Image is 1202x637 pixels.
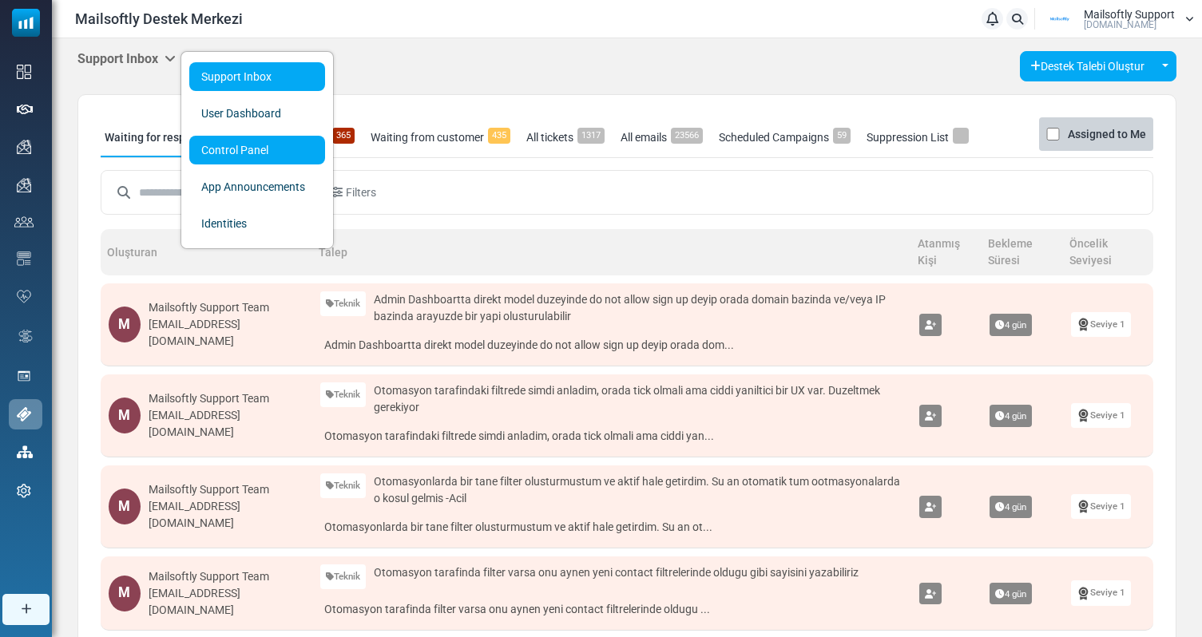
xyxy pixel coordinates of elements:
[109,489,141,524] div: M
[17,369,31,383] img: landing_pages.svg
[149,481,305,498] div: Mailsoftly Support Team
[374,291,903,325] span: Admin Dashboartta direkt model duzeyinde do not allow sign up deyip orada domain bazinda ve/veya ...
[1040,7,1080,31] img: User Logo
[189,62,325,91] a: Support Inbox
[17,65,31,79] img: dashboard-icon.svg
[320,473,366,498] a: Teknik
[149,585,305,619] div: [EMAIL_ADDRESS][DOMAIN_NAME]
[1063,229,1153,275] th: Öncelik Seviyesi
[149,316,305,350] div: [EMAIL_ADDRESS][DOMAIN_NAME]
[982,229,1064,275] th: Bekleme Süresi
[17,327,34,346] img: workflow.svg
[12,9,40,37] img: mailsoftly_icon_blue_white.svg
[911,229,982,275] th: Atanmış Kişi
[149,390,305,407] div: Mailsoftly Support Team
[320,382,366,407] a: Teknik
[189,172,325,201] a: App Announcements
[332,128,355,144] span: 365
[990,405,1032,427] span: 4 gün
[715,117,855,157] a: Scheduled Campaigns59
[189,209,325,238] a: Identities
[149,568,305,585] div: Mailsoftly Support Team
[312,229,910,275] th: Talep
[671,128,703,144] span: 23566
[149,299,305,316] div: Mailsoftly Support Team
[101,229,312,275] th: Oluşturan
[1071,580,1131,605] a: Seviye 1
[77,51,176,66] h5: Support Inbox
[1071,403,1131,428] a: Seviye 1
[320,291,366,316] a: Teknik
[17,407,31,421] img: support-icon-active.svg
[522,117,609,157] a: All tickets1317
[1084,9,1175,20] span: Mailsoftly Support
[990,496,1032,518] span: 4 gün
[1071,312,1131,337] a: Seviye 1
[1068,125,1146,144] label: Assigned to Me
[1071,494,1131,519] a: Seviye 1
[488,128,510,144] span: 435
[990,314,1032,336] span: 4 gün
[1040,7,1194,31] a: User Logo Mailsoftly Support [DOMAIN_NAME]
[109,398,141,433] div: M
[346,184,376,201] span: Filters
[17,251,31,266] img: email-templates-icon.svg
[320,515,902,540] a: Otomasyonlarda bir tane filter olusturmustum ve aktif hale getirdim. Su an ot...
[17,484,31,498] img: settings-icon.svg
[14,216,34,227] img: contacts-icon.svg
[577,128,605,144] span: 1317
[320,424,902,449] a: Otomasyon tarafindaki filtrede simdi anladim, orada tick olmali ama ciddi yan...
[109,576,141,611] div: M
[75,8,243,30] span: Mailsoftly Destek Merkezi
[320,333,902,358] a: Admin Dashboartta direkt model duzeyinde do not allow sign up deyip orada dom...
[990,583,1032,605] span: 4 gün
[320,597,902,622] a: Otomasyon tarafinda filter varsa onu aynen yeni contact filtrelerinde oldugu ...
[374,473,903,507] span: Otomasyonlarda bir tane filter olusturmustum ve aktif hale getirdim. Su an otomatik tum ootmasyon...
[863,117,973,157] a: Suppression List
[320,564,366,589] a: Teknik
[189,136,325,164] a: Control Panel
[617,117,707,157] a: All emails23566
[374,382,903,416] span: Otomasyon tarafindaki filtrede simdi anladim, orada tick olmali ama ciddi yaniltici bir UX var. D...
[1084,20,1156,30] span: [DOMAIN_NAME]
[17,290,31,303] img: domain-health-icon.svg
[367,117,514,157] a: Waiting from customer435
[109,307,141,342] div: M
[101,117,240,157] a: Waiting for response365
[17,140,31,154] img: campaigns-icon.png
[17,178,31,192] img: campaigns-icon.png
[149,498,305,532] div: [EMAIL_ADDRESS][DOMAIN_NAME]
[189,99,325,128] a: User Dashboard
[1020,51,1155,81] a: Destek Talebi Oluştur
[374,564,859,581] span: Otomasyon tarafinda filter varsa onu aynen yeni contact filtrelerinde oldugu gibi sayisini yazabi...
[149,407,305,441] div: [EMAIL_ADDRESS][DOMAIN_NAME]
[833,128,851,144] span: 59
